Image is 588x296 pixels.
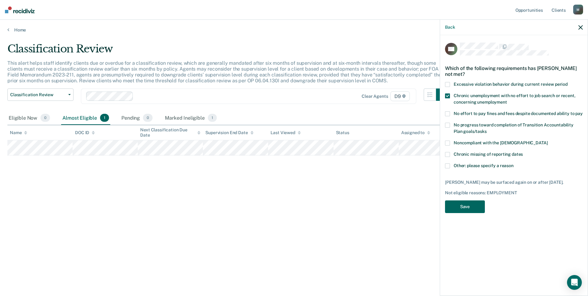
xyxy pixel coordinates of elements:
span: Other: please specify a reason [454,163,514,168]
span: 0 [40,114,50,122]
div: Open Intercom Messenger [567,275,582,290]
div: Next Classification Due Date [140,127,200,138]
a: Home [7,27,581,33]
div: Pending [120,111,154,125]
button: Save [445,200,485,213]
div: Clear agents [362,94,388,99]
span: Chronic unemployment with no effort to job search or recent, concerning unemployment [454,93,576,105]
span: Classification Review [10,92,66,97]
span: Noncompliant with the [DEMOGRAPHIC_DATA] [454,140,548,145]
span: No progress toward completion of Transition Accountability Plan goals/tasks [454,122,573,134]
div: [PERSON_NAME] may be surfaced again on or after [DATE]. [445,180,583,185]
div: DOC ID [75,130,95,135]
p: This alert helps staff identify clients due or overdue for a classification review, which are gen... [7,60,441,84]
span: 1 [208,114,217,122]
div: Supervision End Date [205,130,253,135]
div: Eligible Now [7,111,51,125]
img: Recidiviz [5,6,35,13]
div: Which of the following requirements has [PERSON_NAME] not met? [445,60,583,82]
div: Status [336,130,349,135]
span: D9 [390,91,410,101]
span: 1 [100,114,109,122]
span: Chronic missing of reporting dates [454,152,523,157]
div: Name [10,130,27,135]
div: M [573,5,583,14]
span: No effort to pay fines and fees despite documented ability to pay [454,111,583,116]
div: Last Viewed [271,130,300,135]
div: Not eligible reasons: EMPLOYMENT [445,190,583,195]
span: Excessive violation behavior during current review period [454,82,568,87]
div: Almost Eligible [61,111,110,125]
div: Assigned to [401,130,430,135]
div: Classification Review [7,43,448,60]
span: 0 [143,114,153,122]
div: Marked Ineligible [164,111,218,125]
button: Back [445,25,455,30]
